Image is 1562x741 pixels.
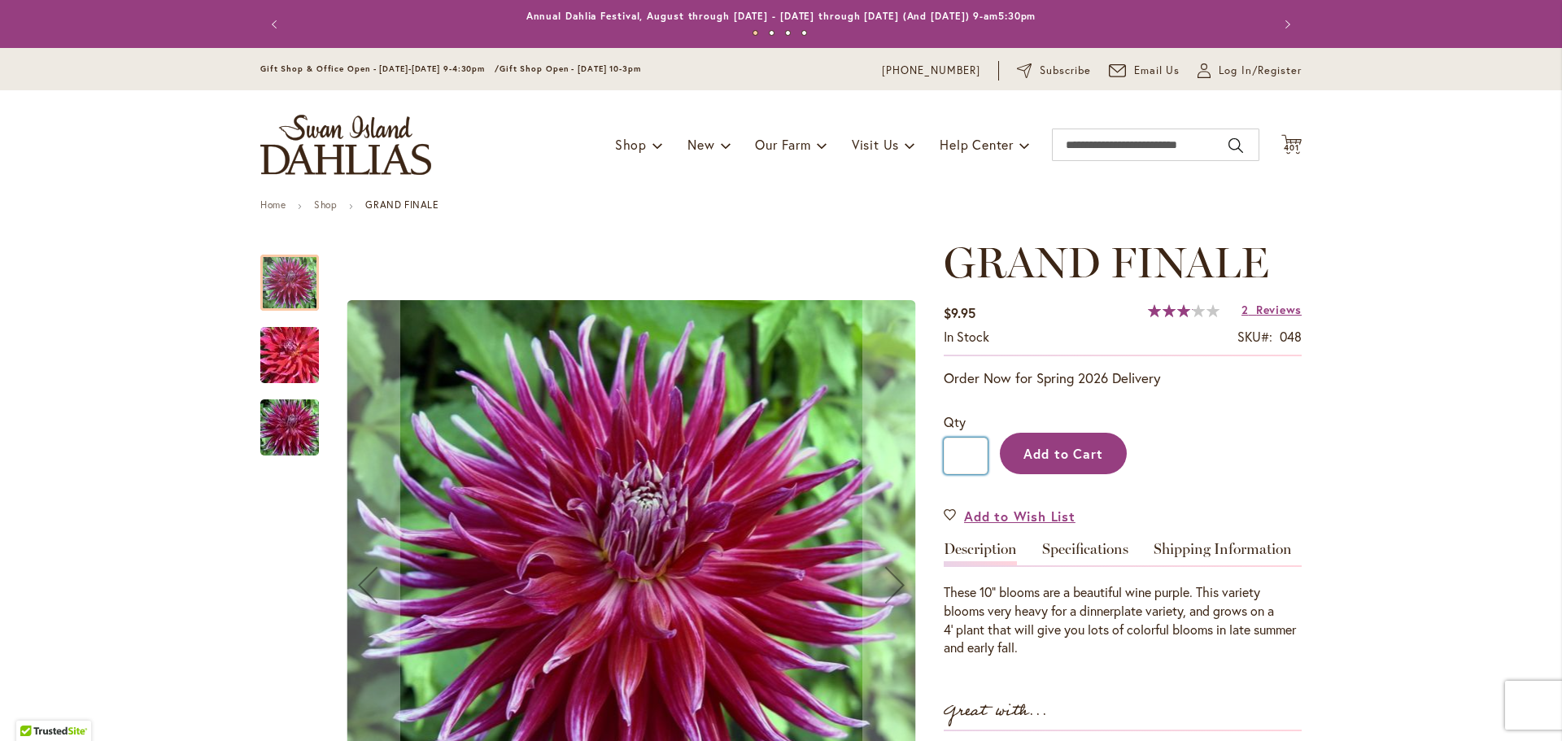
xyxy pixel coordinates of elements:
div: Detailed Product Info [944,542,1302,657]
a: [PHONE_NUMBER] [882,63,980,79]
a: Annual Dahlia Festival, August through [DATE] - [DATE] through [DATE] (And [DATE]) 9-am5:30pm [526,10,1036,22]
div: Grand Finale [260,311,335,383]
span: Log In/Register [1219,63,1302,79]
span: Help Center [940,136,1014,153]
span: Our Farm [755,136,810,153]
div: These 10" blooms are a beautiful wine purple. This variety blooms very heavy for a dinnerplate va... [944,583,1302,657]
button: 2 of 4 [769,30,774,36]
span: 2 [1241,302,1249,317]
span: Add to Cart [1023,445,1104,462]
a: Add to Wish List [944,507,1076,525]
img: Grand Finale [231,389,348,467]
div: 63% [1148,304,1219,317]
img: Grand Finale [231,316,348,394]
span: Subscribe [1040,63,1091,79]
div: 048 [1280,328,1302,347]
button: 4 of 4 [801,30,807,36]
a: Home [260,198,286,211]
span: Add to Wish List [964,507,1076,525]
span: GRAND FINALE [944,237,1269,288]
button: 401 [1281,134,1302,156]
span: Gift Shop Open - [DATE] 10-3pm [500,63,641,74]
iframe: Launch Accessibility Center [12,683,58,729]
strong: GRAND FINALE [365,198,438,211]
span: New [687,136,714,153]
span: Shop [615,136,647,153]
a: Log In/Register [1198,63,1302,79]
a: Subscribe [1017,63,1091,79]
strong: SKU [1237,328,1272,345]
a: store logo [260,115,431,175]
button: Add to Cart [1000,433,1127,474]
button: Next [1269,8,1302,41]
div: Availability [944,328,989,347]
button: 1 of 4 [753,30,758,36]
a: Shop [314,198,337,211]
button: Previous [260,8,293,41]
span: In stock [944,328,989,345]
p: Order Now for Spring 2026 Delivery [944,368,1302,388]
span: $9.95 [944,304,975,321]
div: Grand Finale [260,238,335,311]
button: 3 of 4 [785,30,791,36]
a: Description [944,542,1017,565]
a: 2 Reviews [1241,302,1302,317]
span: Gift Shop & Office Open - [DATE]-[DATE] 9-4:30pm / [260,63,500,74]
a: Specifications [1042,542,1128,565]
div: Grand Finale [260,383,319,455]
span: Visit Us [852,136,899,153]
strong: Great with... [944,698,1048,725]
a: Shipping Information [1154,542,1292,565]
span: Email Us [1134,63,1180,79]
span: Qty [944,413,966,430]
a: Email Us [1109,63,1180,79]
span: 401 [1284,142,1299,153]
span: Reviews [1256,302,1302,317]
